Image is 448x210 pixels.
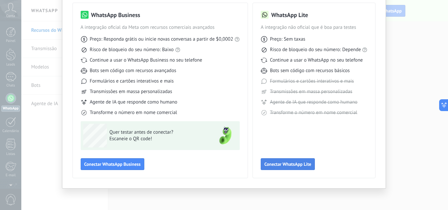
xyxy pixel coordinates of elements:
span: Preço: Sem taxas [270,36,305,43]
span: Continue a usar o WhatsApp no seu telefone [270,57,363,64]
span: A integração não oficial que é boa para testes [261,24,368,31]
span: A integração oficial da Meta com recursos comerciais avançados [81,24,240,31]
span: Transforme o número em nome comercial [270,109,357,116]
span: Bots sem código com recursos básicos [270,67,350,74]
h3: WhatsApp Business [91,11,140,19]
img: green-phone.png [214,124,237,147]
span: Agente de IA que responde como humano [90,99,177,105]
span: Conectar WhatsApp Business [84,162,141,166]
span: Quer testar antes de conectar? [110,129,205,136]
span: Continue a usar o WhatsApp Business no seu telefone [90,57,202,64]
span: Transmissões em massa personalizadas [90,88,172,95]
span: Risco de bloqueio do seu número: Baixo [90,47,174,53]
span: Conectar WhatsApp Lite [264,162,311,166]
span: Transmissões em massa personalizadas [270,88,352,95]
span: Escaneie o QR code! [110,136,205,142]
span: Formulários e cartões interativos e mais [90,78,174,85]
h3: WhatsApp Lite [271,11,308,19]
span: Risco de bloqueio do seu número: Depende [270,47,361,53]
span: Formulários e cartões interativos e mais [270,78,354,85]
span: Transforme o número em nome comercial [90,109,177,116]
button: Conectar WhatsApp Business [81,158,144,170]
button: Conectar WhatsApp Lite [261,158,315,170]
span: Preço: Responda grátis ou inicie novas conversas a partir de $0,0002 [90,36,233,43]
span: Bots sem código com recursos avançados [90,67,176,74]
span: Agente de IA que responde como humano [270,99,357,105]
